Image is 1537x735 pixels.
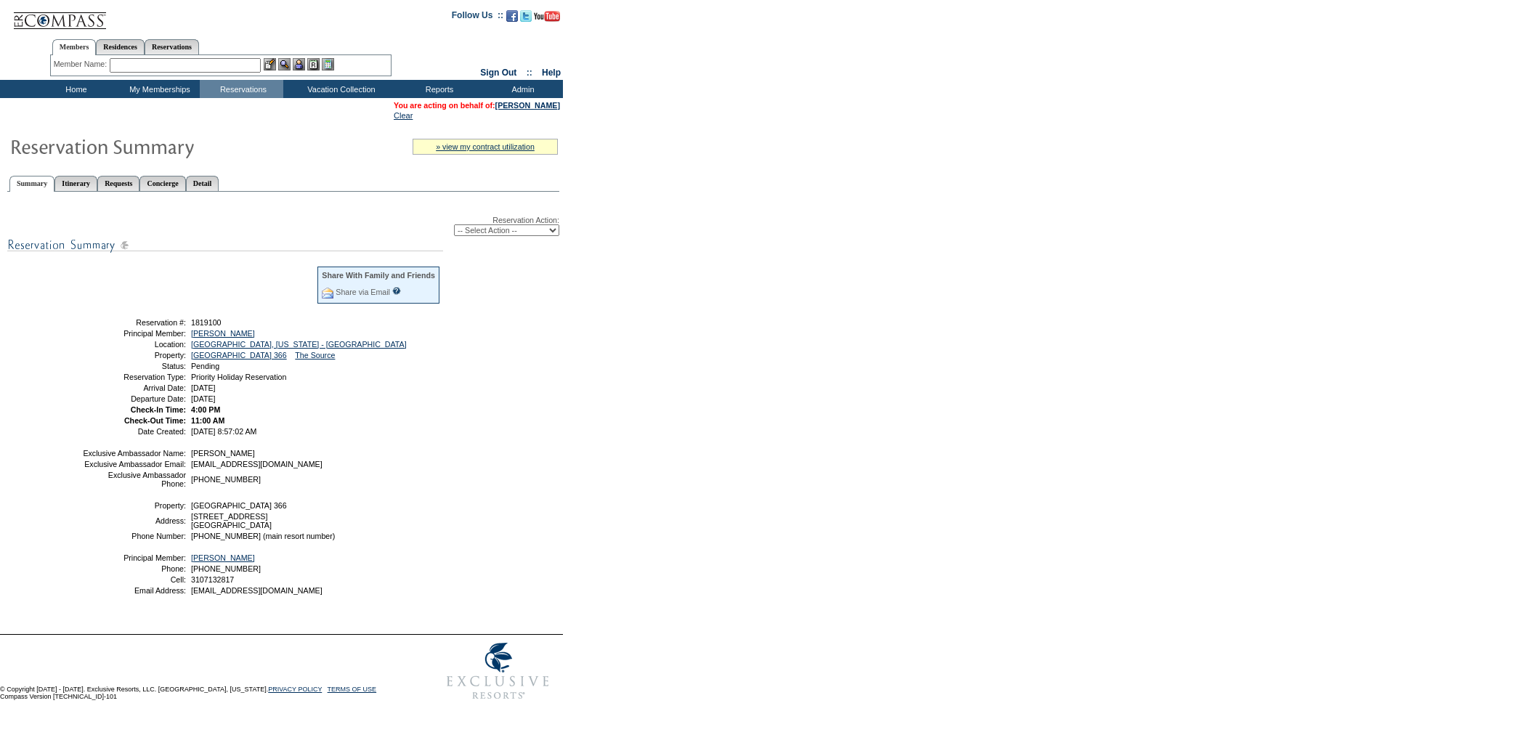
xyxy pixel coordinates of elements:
[191,460,323,468] span: [EMAIL_ADDRESS][DOMAIN_NAME]
[82,329,186,338] td: Principal Member:
[506,15,518,23] a: Become our fan on Facebook
[268,686,322,693] a: PRIVACY POLICY
[186,176,219,191] a: Detail
[191,318,222,327] span: 1819100
[336,288,390,296] a: Share via Email
[191,416,224,425] span: 11:00 AM
[396,80,479,98] td: Reports
[82,449,186,458] td: Exclusive Ambassador Name:
[82,501,186,510] td: Property:
[191,449,255,458] span: [PERSON_NAME]
[116,80,200,98] td: My Memberships
[82,586,186,595] td: Email Address:
[82,318,186,327] td: Reservation #:
[191,553,255,562] a: [PERSON_NAME]
[191,427,256,436] span: [DATE] 8:57:02 AM
[495,101,560,110] a: [PERSON_NAME]
[328,686,377,693] a: TERMS OF USE
[520,10,532,22] img: Follow us on Twitter
[124,416,186,425] strong: Check-Out Time:
[9,131,300,161] img: Reservaton Summary
[82,383,186,392] td: Arrival Date:
[191,575,234,584] span: 3107132817
[97,176,139,191] a: Requests
[394,101,560,110] span: You are acting on behalf of:
[264,58,276,70] img: b_edit.gif
[82,351,186,360] td: Property:
[96,39,145,54] a: Residences
[295,351,335,360] a: The Source
[506,10,518,22] img: Become our fan on Facebook
[520,15,532,23] a: Follow us on Twitter
[394,111,413,120] a: Clear
[191,405,220,414] span: 4:00 PM
[191,373,286,381] span: Priority Holiday Reservation
[82,362,186,370] td: Status:
[54,176,97,191] a: Itinerary
[534,11,560,22] img: Subscribe to our YouTube Channel
[82,553,186,562] td: Principal Member:
[82,460,186,468] td: Exclusive Ambassador Email:
[200,80,283,98] td: Reservations
[82,575,186,584] td: Cell:
[191,501,287,510] span: [GEOGRAPHIC_DATA] 366
[191,383,216,392] span: [DATE]
[191,329,255,338] a: [PERSON_NAME]
[33,80,116,98] td: Home
[131,405,186,414] strong: Check-In Time:
[534,15,560,23] a: Subscribe to our YouTube Channel
[7,236,443,254] img: subTtlResSummary.gif
[191,532,335,540] span: [PHONE_NUMBER] (main resort number)
[392,287,401,295] input: What is this?
[452,9,503,26] td: Follow Us ::
[82,512,186,529] td: Address:
[9,176,54,192] a: Summary
[307,58,320,70] img: Reservations
[82,394,186,403] td: Departure Date:
[82,373,186,381] td: Reservation Type:
[433,635,563,707] img: Exclusive Resorts
[527,68,532,78] span: ::
[82,564,186,573] td: Phone:
[145,39,199,54] a: Reservations
[542,68,561,78] a: Help
[283,80,396,98] td: Vacation Collection
[293,58,305,70] img: Impersonate
[191,351,287,360] a: [GEOGRAPHIC_DATA] 366
[191,475,261,484] span: [PHONE_NUMBER]
[191,564,261,573] span: [PHONE_NUMBER]
[191,362,219,370] span: Pending
[191,586,323,595] span: [EMAIL_ADDRESS][DOMAIN_NAME]
[82,340,186,349] td: Location:
[480,68,516,78] a: Sign Out
[479,80,563,98] td: Admin
[191,340,407,349] a: [GEOGRAPHIC_DATA], [US_STATE] - [GEOGRAPHIC_DATA]
[82,427,186,436] td: Date Created:
[322,58,334,70] img: b_calculator.gif
[52,39,97,55] a: Members
[191,512,272,529] span: [STREET_ADDRESS] [GEOGRAPHIC_DATA]
[278,58,291,70] img: View
[139,176,185,191] a: Concierge
[322,271,435,280] div: Share With Family and Friends
[82,532,186,540] td: Phone Number:
[191,394,216,403] span: [DATE]
[7,216,559,236] div: Reservation Action:
[54,58,110,70] div: Member Name:
[436,142,535,151] a: » view my contract utilization
[82,471,186,488] td: Exclusive Ambassador Phone:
